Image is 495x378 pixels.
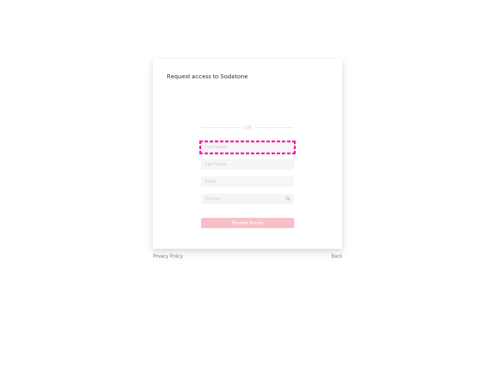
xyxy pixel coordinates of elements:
[201,194,294,204] input: Division
[201,124,294,132] div: OR
[201,159,294,170] input: Last Name
[201,218,294,228] button: Request Access
[201,177,294,187] input: Email
[153,252,183,261] a: Privacy Policy
[201,142,294,153] input: First Name
[331,252,342,261] a: Back
[167,73,328,81] div: Request access to Sodatone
